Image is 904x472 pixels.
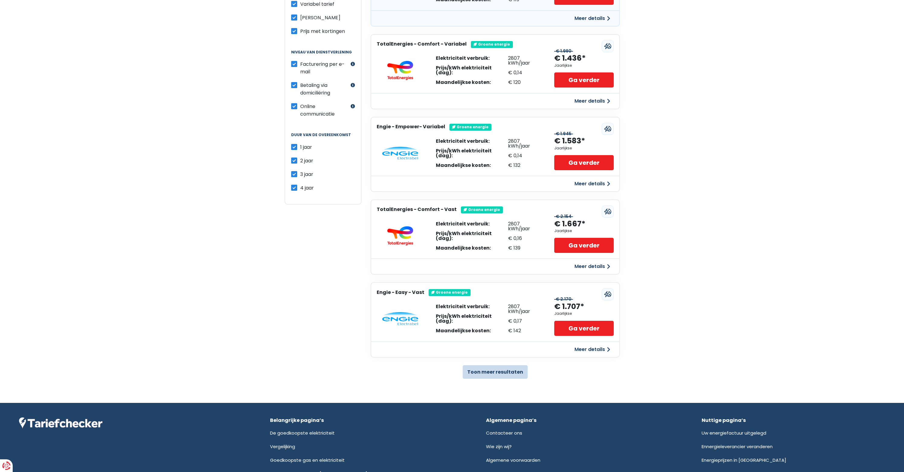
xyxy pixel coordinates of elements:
div: Groene energie [449,124,491,130]
div: Groene energie [461,206,503,213]
img: Engie [382,312,418,325]
div: 2807 kWh/jaar [508,56,542,65]
div: Elektriciteit verbruik: [436,304,508,309]
a: Energieprijzen in [GEOGRAPHIC_DATA] [702,457,786,463]
div: Jaarlijkse [554,63,572,68]
a: Wie zijn wij? [486,443,512,450]
span: 1 jaar [300,144,312,151]
button: Meer details [571,178,614,189]
div: Maandelijkse kosten: [436,80,508,85]
div: Jaarlijkse [554,311,572,316]
div: € 0,16 [508,236,542,241]
div: Belangrijke pagina’s [270,417,453,423]
div: € 0,14 [508,70,542,75]
a: Ennergieleverancier veranderen [702,443,773,450]
button: Meer details [571,13,614,24]
div: Jaarlijkse [554,146,572,150]
div: € 1.945 [554,131,573,136]
div: Prijs/kWh elektriciteit (dag): [436,148,508,158]
a: Uw energiefactuur uitgelegd [702,430,766,436]
div: € 1.436* [554,53,586,63]
a: Ga verder [554,321,613,336]
a: Goedkoopste gas en elektriciteit [270,457,345,463]
div: Maandelijkse kosten: [436,328,508,333]
div: 2807 kWh/jaar [508,304,542,314]
div: Prijs/kWh elektriciteit (dag): [436,314,508,324]
div: Prijs/kWh elektriciteit (dag): [436,231,508,241]
div: Jaarlijkse [554,229,572,233]
img: Tariefchecker logo [19,417,102,429]
div: Maandelijkse kosten: [436,246,508,250]
div: € 120 [508,80,542,85]
div: Maandelijkse kosten: [436,163,508,168]
div: Elektriciteit verbruik: [436,222,508,226]
div: € 2.154 [554,214,573,219]
div: € 139 [508,246,542,250]
a: Ga verder [554,155,613,170]
span: Prijs met kortingen [300,28,345,35]
div: Algemene pagina’s [486,417,669,423]
label: Betaling via domiciliëring [300,81,349,97]
img: TotalEnergies [382,226,418,245]
label: Facturering per e-mail [300,60,349,75]
div: Prijs/kWh elektriciteit (dag): [436,65,508,75]
h3: TotalEnergies - Comfort - Variabel [377,41,467,47]
div: Groene energie [429,289,471,296]
div: € 0,17 [508,319,542,324]
a: De goedkoopste elektriciteit [270,430,335,436]
div: € 1.583* [554,136,585,146]
button: Meer details [571,344,614,355]
div: € 132 [508,163,542,168]
div: 2807 kWh/jaar [508,222,542,231]
a: Ga verder [554,238,613,253]
a: Algemene voorwaarden [486,457,540,463]
button: Meer details [571,96,614,107]
div: € 1.667* [554,219,585,229]
h3: Engie - Easy - Vast [377,289,424,295]
button: Meer details [571,261,614,272]
img: TotalEnergies [382,61,418,80]
div: € 0,14 [508,153,542,158]
div: Nuttige pagina’s [702,417,885,423]
div: € 142 [508,328,542,333]
span: 3 jaar [300,171,313,178]
a: Contacteer ons [486,430,522,436]
div: Elektriciteit verbruik: [436,56,508,61]
span: Variabel tarief [300,1,334,8]
a: Vergelijking [270,443,295,450]
a: Ga verder [554,72,613,88]
span: [PERSON_NAME] [300,14,340,21]
label: Online communicatie [300,103,349,118]
h3: Engie - Empower- Variabel [377,124,445,129]
img: Engie [382,147,418,160]
div: 2807 kWh/jaar [508,139,542,148]
legend: Niveau van dienstverlening [291,50,355,60]
div: € 1.707* [554,302,584,312]
h3: TotalEnergies - Comfort - Vast [377,206,457,212]
div: Elektriciteit verbruik: [436,139,508,144]
div: € 2.170 [554,297,573,302]
button: Toon meer resultaten [463,365,528,379]
div: € 1.990 [554,49,573,54]
div: Groene energie [471,41,513,48]
span: 4 jaar [300,184,314,191]
span: 2 jaar [300,157,313,164]
legend: Duur van de overeenkomst [291,133,355,143]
